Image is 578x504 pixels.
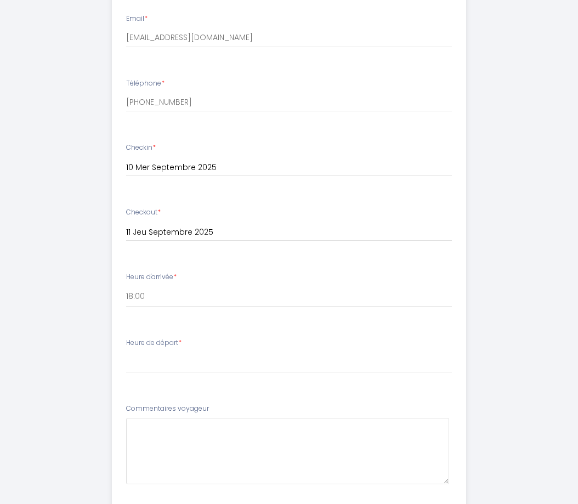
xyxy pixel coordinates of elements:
label: Heure d'arrivée [126,272,177,282]
label: Email [126,14,148,24]
label: Heure de départ [126,338,182,348]
label: Checkin [126,143,156,153]
label: Commentaires voyageur [126,404,209,414]
label: Checkout [126,207,161,218]
label: Téléphone [126,78,165,89]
